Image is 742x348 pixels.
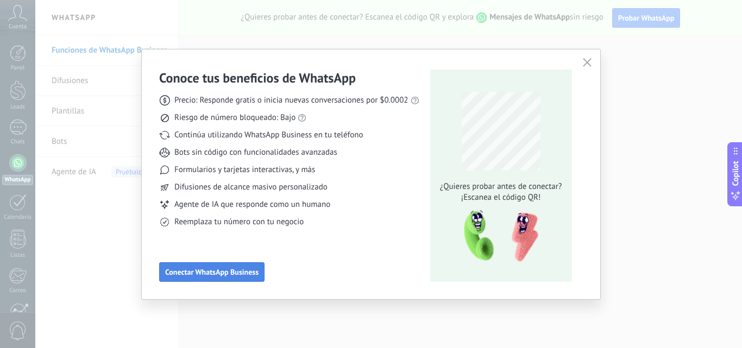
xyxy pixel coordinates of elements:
[455,207,540,265] img: qr-pic-1x.png
[174,217,304,227] span: Reemplaza tu número con tu negocio
[174,199,330,210] span: Agente de IA que responde como un humano
[730,161,741,186] span: Copilot
[437,192,565,203] span: ¡Escanea el código QR!
[174,164,315,175] span: Formularios y tarjetas interactivas, y más
[174,147,337,158] span: Bots sin código con funcionalidades avanzadas
[174,130,363,141] span: Continúa utilizando WhatsApp Business en tu teléfono
[174,182,328,193] span: Difusiones de alcance masivo personalizado
[174,95,408,106] span: Precio: Responde gratis o inicia nuevas conversaciones por $0.0002
[159,69,356,86] h3: Conoce tus beneficios de WhatsApp
[437,181,565,192] span: ¿Quieres probar antes de conectar?
[174,112,295,123] span: Riesgo de número bloqueado: Bajo
[165,268,259,276] span: Conectar WhatsApp Business
[159,262,265,282] button: Conectar WhatsApp Business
